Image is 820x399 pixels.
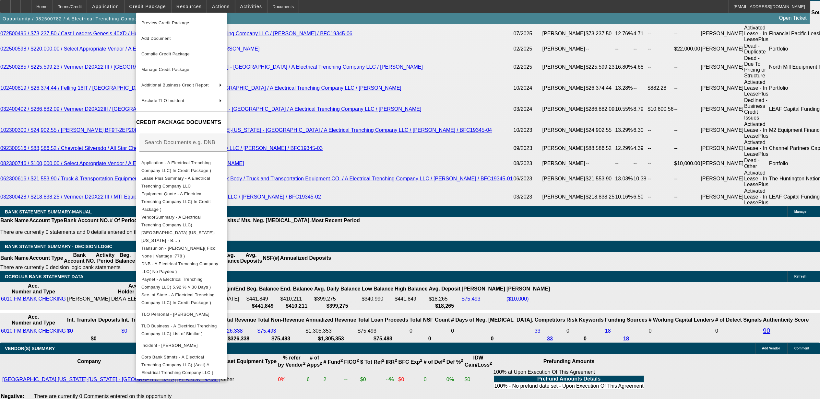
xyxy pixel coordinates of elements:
span: Compile Credit Package [141,51,190,56]
span: Transunion - [PERSON_NAME]( Fico: None | Vantage :778 ) [141,245,217,258]
button: Equipment Quote - A Electrical Trenching Company LLC( In Credit Package ) [136,190,227,213]
span: Exclude TLO Incident [141,98,184,103]
span: DNB - A Electrical Trenching Company LLC( No Paydex ) [141,261,218,274]
span: Preview Credit Package [141,20,189,25]
button: Lease Plus Summary - A Electrical Trenching Company LLC [136,174,227,190]
span: Sec. of State - A Electrical Trenching Company LLC( In Credit Package ) [141,292,215,305]
button: DNB - A Electrical Trenching Company LLC( No Paydex ) [136,260,227,275]
button: Transunion - Guidry, Johnnie( Fico: None | Vantage :778 ) [136,244,227,260]
span: Application - A Electrical Trenching Company LLC( In Credit Package ) [141,160,211,173]
span: TLO Business - A Electrical Trenching Company LLC( List of Similar ) [141,323,217,336]
span: Incident - [PERSON_NAME] [141,343,198,348]
button: TLO Business - A Electrical Trenching Company LLC( List of Similar ) [136,322,227,337]
span: Paynet - A Electrical Trenching Company LLC( 5.92 % > 30 Days ) [141,277,211,289]
span: Corp Bank Stmnts - A Electrical Trenching Company LLC( (Acct) A Electrical Trenching Company LLC ) [141,354,213,375]
button: Paynet - A Electrical Trenching Company LLC( 5.92 % > 30 Days ) [136,275,227,291]
span: Additional Business Credit Report [141,83,209,87]
span: Equipment Quote - A Electrical Trenching Company LLC( In Credit Package ) [141,191,211,211]
button: Corp Bank Stmnts - A Electrical Trenching Company LLC( (Acct) A Electrical Trenching Company LLC ) [136,353,227,376]
mat-label: Search Documents e.g. DNB [145,139,215,145]
span: Add Document [141,36,171,41]
button: TLO Personal - Guidry, Johnnie [136,306,227,322]
button: VendorSummary - A Electrical Trenching Company LLC( Vermeer Texas-Louisiana - B... ) [136,213,227,244]
span: Lease Plus Summary - A Electrical Trenching Company LLC [141,176,210,188]
h4: CREDIT PACKAGE DOCUMENTS [136,119,227,126]
span: VendorSummary - A Electrical Trenching Company LLC( [GEOGRAPHIC_DATA] [US_STATE]-[US_STATE] - B... ) [141,214,215,243]
span: Manage Credit Package [141,67,189,72]
button: Sec. of State - A Electrical Trenching Company LLC( In Credit Package ) [136,291,227,306]
span: TLO Personal - [PERSON_NAME] [141,312,209,316]
button: Application - A Electrical Trenching Company LLC( In Credit Package ) [136,159,227,174]
button: Incident - Guidry, Johnnie [136,337,227,353]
